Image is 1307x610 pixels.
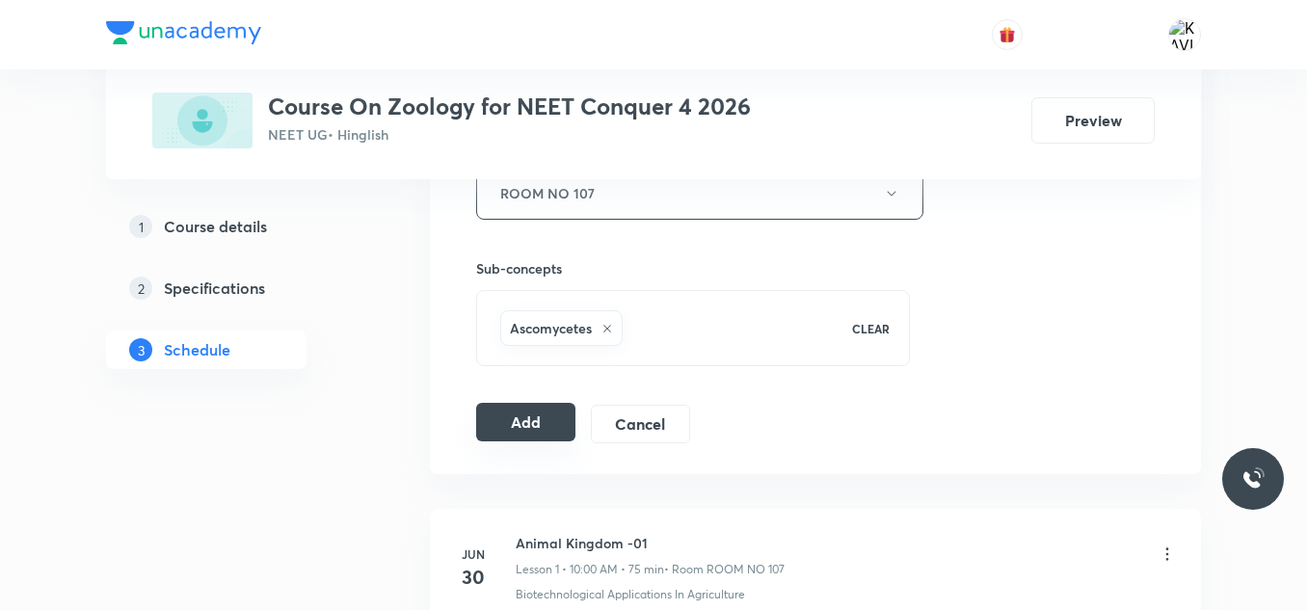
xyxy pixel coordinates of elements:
p: 3 [129,338,152,361]
p: CLEAR [852,320,890,337]
button: Cancel [591,405,690,443]
h6: Sub-concepts [476,258,910,278]
img: KAVITA YADAV [1168,18,1201,51]
p: Lesson 1 • 10:00 AM • 75 min [516,561,664,578]
h4: 30 [454,563,493,592]
h5: Specifications [164,277,265,300]
a: 1Course details [106,207,368,246]
a: 2Specifications [106,269,368,307]
h3: Course On Zoology for NEET Conquer 4 2026 [268,93,751,120]
h6: Jun [454,545,493,563]
h6: Animal Kingdom -01 [516,533,785,553]
p: NEET UG • Hinglish [268,124,751,145]
button: Add [476,403,575,441]
a: Company Logo [106,21,261,49]
h6: Ascomycetes [510,318,592,338]
button: ROOM NO 107 [476,167,923,220]
button: Preview [1031,97,1155,144]
img: avatar [999,26,1016,43]
h5: Course details [164,215,267,238]
p: • Room ROOM NO 107 [664,561,785,578]
h5: Schedule [164,338,230,361]
p: 1 [129,215,152,238]
button: avatar [992,19,1023,50]
img: Company Logo [106,21,261,44]
img: ttu [1241,467,1265,491]
p: 2 [129,277,152,300]
p: Biotechnological Applications In Agriculture [516,586,745,603]
img: 849BBD1C-F3B2-4D7E-8EFB-B9BABD5FDCD4_plus.png [152,93,253,148]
